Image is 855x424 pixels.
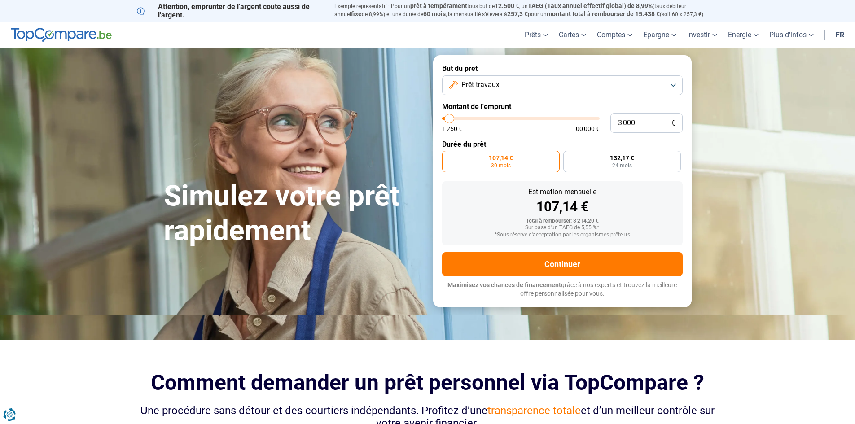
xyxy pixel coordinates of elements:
[442,140,683,149] label: Durée du prêt
[553,22,592,48] a: Cartes
[547,10,660,17] span: montant total à rembourser de 15.438 €
[682,22,723,48] a: Investir
[487,404,581,417] span: transparence totale
[449,225,675,231] div: Sur base d'un TAEG de 5,55 %*
[764,22,819,48] a: Plus d'infos
[489,155,513,161] span: 107,14 €
[11,28,112,42] img: TopCompare
[449,200,675,214] div: 107,14 €
[137,370,719,395] h2: Comment demander un prêt personnel via TopCompare ?
[461,80,500,90] span: Prêt travaux
[449,232,675,238] div: *Sous réserve d'acceptation par les organismes prêteurs
[423,10,446,17] span: 60 mois
[442,75,683,95] button: Prêt travaux
[442,126,462,132] span: 1 250 €
[638,22,682,48] a: Épargne
[495,2,519,9] span: 12.500 €
[671,119,675,127] span: €
[447,281,561,288] span: Maximisez vos chances de financement
[491,163,511,168] span: 30 mois
[507,10,528,17] span: 257,3 €
[528,2,653,9] span: TAEG (Taux annuel effectif global) de 8,99%
[164,179,422,248] h1: Simulez votre prêt rapidement
[449,188,675,196] div: Estimation mensuelle
[592,22,638,48] a: Comptes
[442,64,683,73] label: But du prêt
[410,2,467,9] span: prêt à tempérament
[334,2,719,18] p: Exemple représentatif : Pour un tous but de , un (taux débiteur annuel de 8,99%) et une durée de ...
[572,126,600,132] span: 100 000 €
[449,218,675,224] div: Total à rembourser: 3 214,20 €
[442,281,683,298] p: grâce à nos experts et trouvez la meilleure offre personnalisée pour vous.
[610,155,634,161] span: 132,17 €
[519,22,553,48] a: Prêts
[830,22,850,48] a: fr
[442,252,683,276] button: Continuer
[137,2,324,19] p: Attention, emprunter de l'argent coûte aussi de l'argent.
[723,22,764,48] a: Énergie
[442,102,683,111] label: Montant de l'emprunt
[351,10,362,17] span: fixe
[612,163,632,168] span: 24 mois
